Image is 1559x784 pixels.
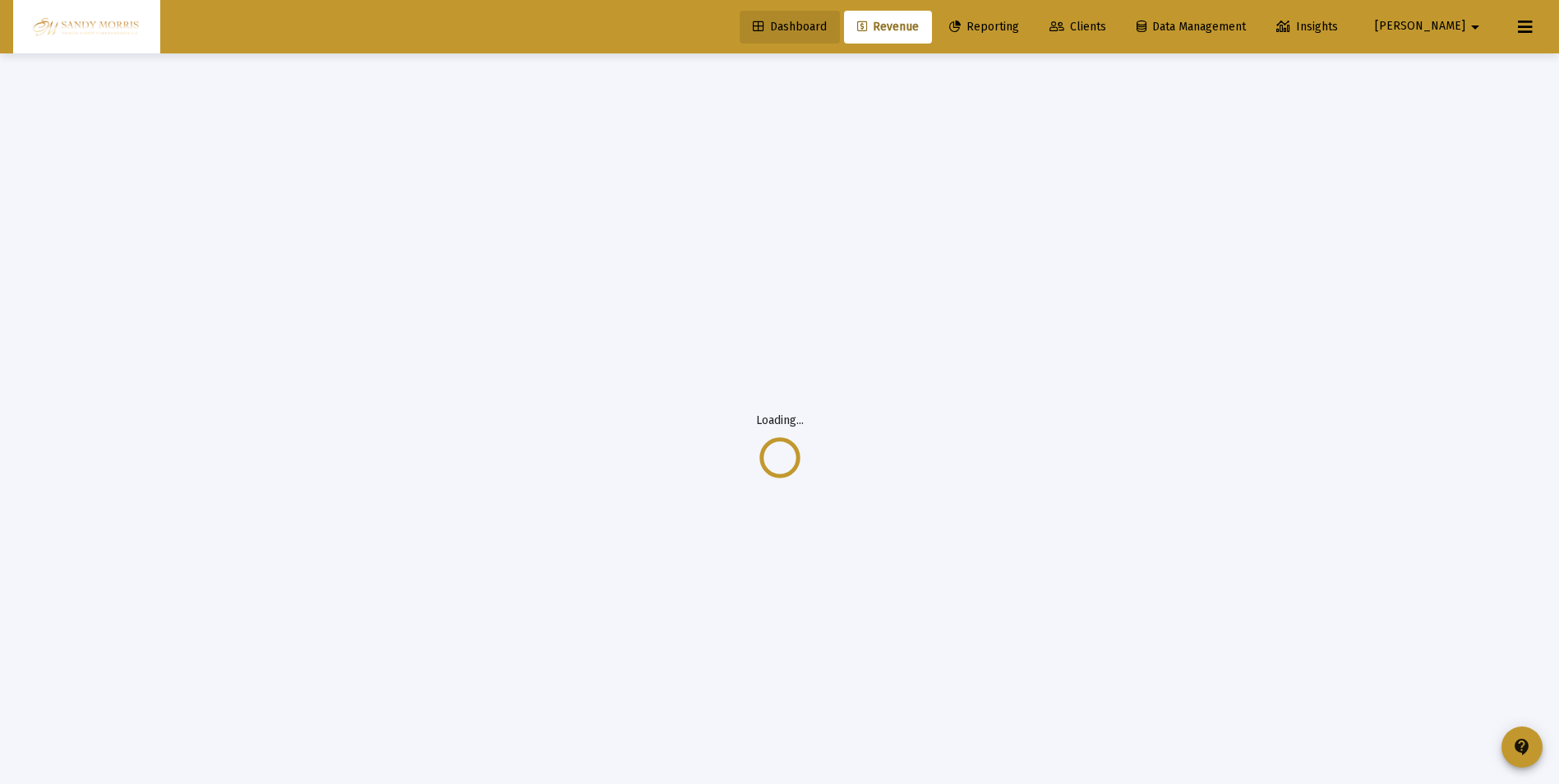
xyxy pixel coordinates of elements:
a: Revenue [844,11,932,44]
a: Reporting [936,11,1032,44]
span: Clients [1049,20,1106,34]
span: [PERSON_NAME] [1375,20,1465,34]
span: Dashboard [753,20,827,34]
mat-icon: contact_support [1512,737,1532,757]
a: Dashboard [740,11,840,44]
span: Reporting [949,20,1019,34]
mat-icon: arrow_drop_down [1465,11,1485,44]
a: Data Management [1123,11,1259,44]
img: Dashboard [25,11,148,44]
span: Revenue [857,20,919,34]
span: Insights [1276,20,1338,34]
a: Clients [1036,11,1119,44]
button: [PERSON_NAME] [1355,10,1505,43]
span: Data Management [1137,20,1246,34]
a: Insights [1263,11,1351,44]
